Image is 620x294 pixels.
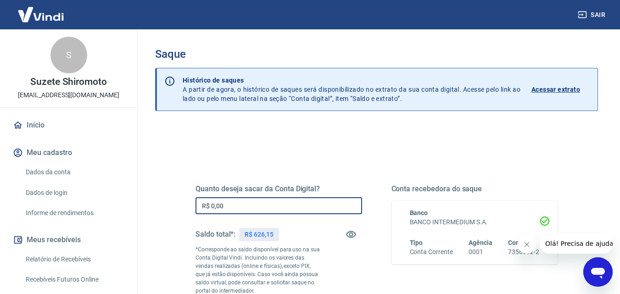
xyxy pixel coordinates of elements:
[410,247,453,257] h6: Conta Corrente
[583,257,613,287] iframe: Botão para abrir a janela de mensagens
[22,163,126,182] a: Dados da conta
[22,204,126,222] a: Informe de rendimentos
[11,0,71,28] img: Vindi
[469,247,492,257] h6: 0001
[391,184,558,194] h5: Conta recebedora do saque
[508,239,525,246] span: Conta
[195,184,362,194] h5: Quanto deseja sacar da Conta Digital?
[11,143,126,163] button: Meu cadastro
[155,48,598,61] h3: Saque
[183,76,520,103] p: A partir de agora, o histórico de saques será disponibilizado no extrato da sua conta digital. Ac...
[183,76,520,85] p: Histórico de saques
[22,250,126,269] a: Relatório de Recebíveis
[576,6,609,23] button: Sair
[22,183,126,202] a: Dados de login
[18,90,119,100] p: [EMAIL_ADDRESS][DOMAIN_NAME]
[508,247,539,257] h6: 7356632-2
[245,230,274,239] p: R$ 626,15
[531,76,590,103] a: Acessar extrato
[540,233,613,254] iframe: Mensagem da empresa
[410,239,423,246] span: Tipo
[469,239,492,246] span: Agência
[195,230,235,239] h5: Saldo total*:
[22,270,126,289] a: Recebíveis Futuros Online
[50,37,87,73] div: S
[410,209,428,216] span: Banco
[531,85,580,94] p: Acessar extrato
[518,235,536,254] iframe: Fechar mensagem
[11,115,126,135] a: Início
[11,230,126,250] button: Meus recebíveis
[410,217,540,227] h6: BANCO INTERMEDIUM S.A.
[30,77,107,87] p: Suzete Shiromoto
[6,6,77,14] span: Olá! Precisa de ajuda?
